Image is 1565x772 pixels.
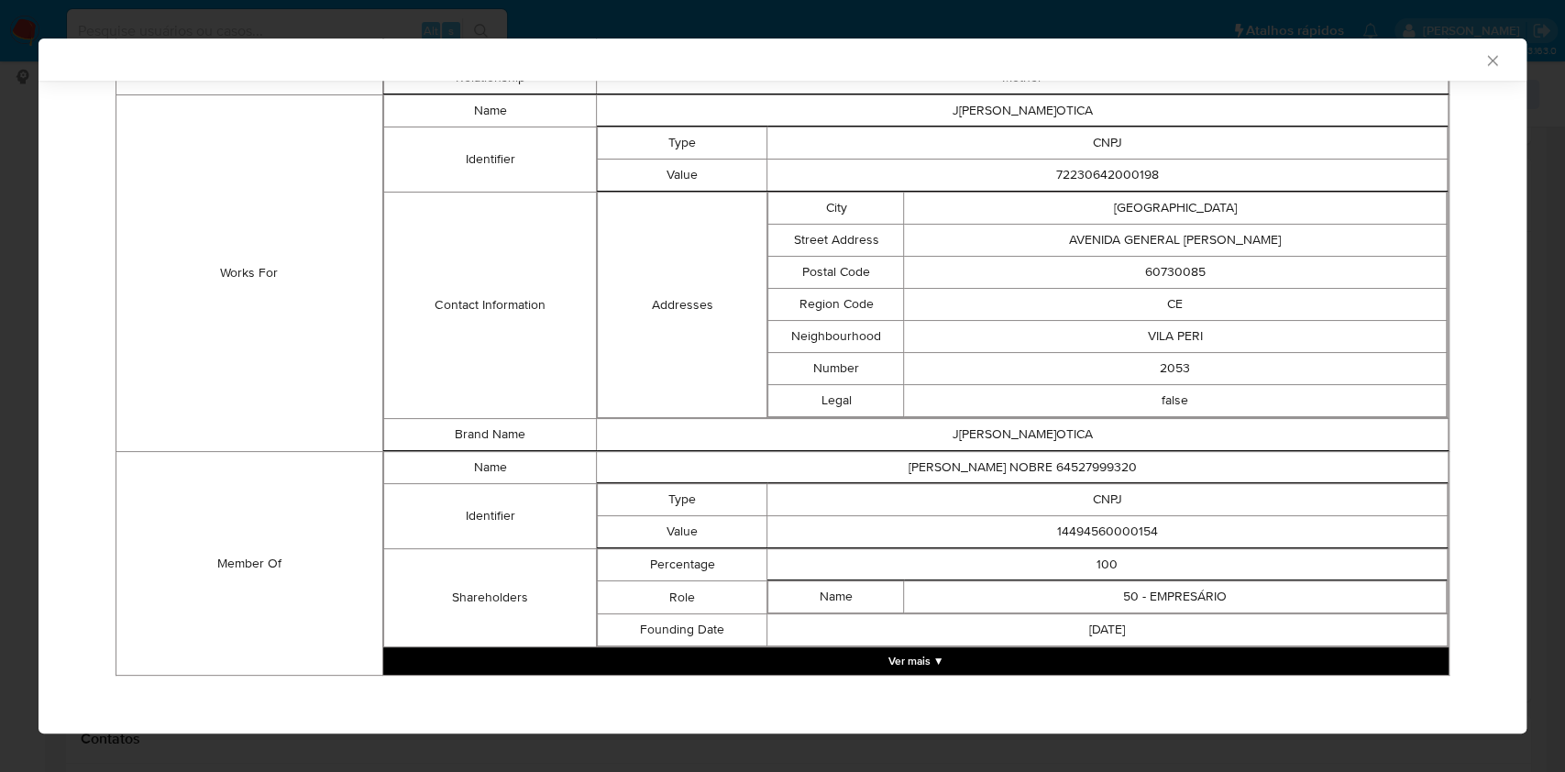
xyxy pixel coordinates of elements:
td: CNPJ [767,127,1448,160]
td: Value [598,516,767,548]
td: 50 - EMPRESÁRIO [904,581,1447,613]
td: Name [768,581,904,613]
td: CE [904,289,1447,321]
td: [DATE] [767,614,1448,646]
td: Street Address [768,225,904,257]
td: 14494560000154 [767,516,1448,548]
td: Identifier [383,127,596,193]
td: Postal Code [768,257,904,289]
td: [PERSON_NAME] NOBRE 64527999320 [597,452,1449,484]
td: AVENIDA GENERAL [PERSON_NAME] [904,225,1447,257]
td: Percentage [598,549,767,581]
td: Type [598,127,767,160]
td: Shareholders [383,549,596,647]
td: Legal [768,385,904,417]
td: Region Code [768,289,904,321]
div: closure-recommendation-modal [39,39,1526,733]
td: City [768,193,904,225]
td: 2053 [904,353,1447,385]
td: VILA PERI [904,321,1447,353]
td: Name [383,452,596,484]
td: Founding Date [598,614,767,646]
td: false [904,385,1447,417]
button: Expand array [383,647,1449,675]
td: Identifier [383,484,596,549]
td: Brand Name [383,419,596,451]
td: Number [768,353,904,385]
td: Neighbourhood [768,321,904,353]
td: Contact Information [383,193,596,419]
td: 72230642000198 [767,160,1448,192]
td: Works For [116,95,383,452]
td: Role [598,581,767,614]
td: Member Of [116,452,383,676]
td: Name [383,95,596,127]
td: CNPJ [767,484,1448,516]
td: 100 [767,549,1448,581]
td: J[PERSON_NAME]OTICA [597,419,1449,451]
td: [GEOGRAPHIC_DATA] [904,193,1447,225]
td: Type [598,484,767,516]
td: Value [598,160,767,192]
td: 60730085 [904,257,1447,289]
td: J[PERSON_NAME]OTICA [597,95,1449,127]
button: Fechar a janela [1483,51,1500,68]
td: Addresses [598,193,767,418]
